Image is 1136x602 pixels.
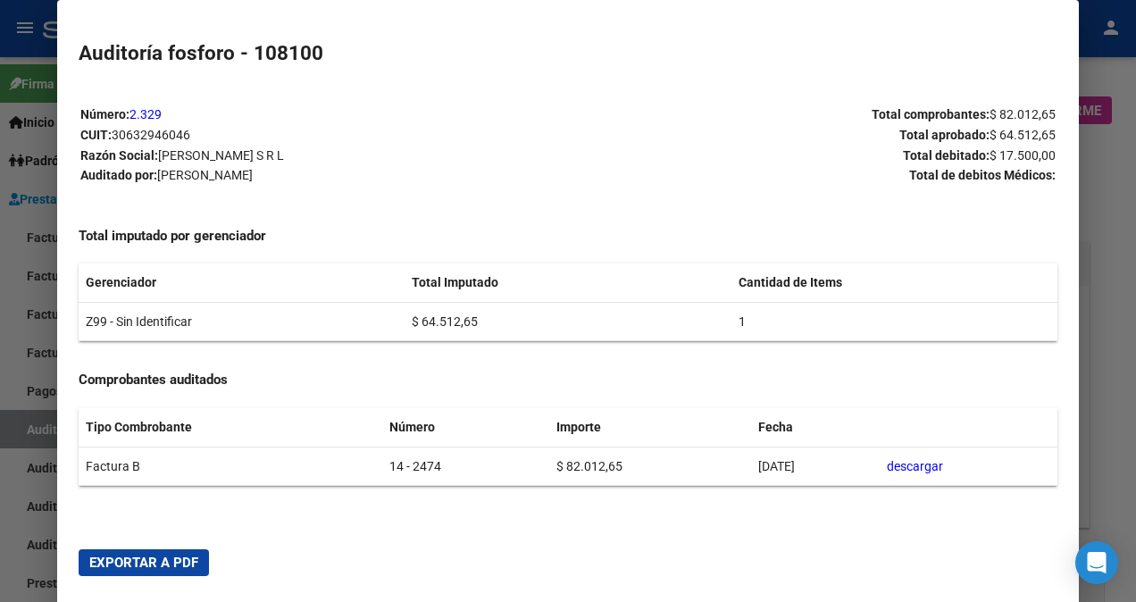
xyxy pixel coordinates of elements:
td: [DATE] [751,447,880,486]
td: Factura B [79,447,382,486]
p: Auditado por: [80,165,567,186]
p: Número: [80,105,567,125]
div: Open Intercom Messenger [1075,541,1118,584]
td: Z99 - Sin Identificar [79,302,405,341]
span: $ 64.512,65 [990,128,1056,142]
span: [PERSON_NAME] [157,168,253,182]
p: Total de debitos Médicos: [569,165,1056,186]
p: Total debitado: [569,146,1056,166]
h4: Comprobantes auditados [79,370,1058,390]
td: 14 - 2474 [382,447,549,486]
th: Fecha [751,408,880,447]
p: Total comprobantes: [569,105,1056,125]
td: $ 64.512,65 [405,302,731,341]
td: $ 82.012,65 [549,447,752,486]
p: Razón Social: [80,146,567,166]
span: 30632946046 [112,128,190,142]
button: Exportar a PDF [79,549,209,576]
p: CUIT: [80,125,567,146]
th: Gerenciador [79,263,405,302]
th: Cantidad de Items [731,263,1058,302]
td: 1 [731,302,1058,341]
th: Total Imputado [405,263,731,302]
th: Importe [549,408,752,447]
h4: Total imputado por gerenciador [79,226,1058,247]
span: [PERSON_NAME] S R L [158,148,284,163]
th: Número [382,408,549,447]
p: Total aprobado: [569,125,1056,146]
span: Exportar a PDF [89,555,198,571]
span: $ 17.500,00 [990,148,1056,163]
a: descargar [887,459,943,473]
th: Tipo Combrobante [79,408,382,447]
h2: Auditoría fosforo - 108100 [79,38,1058,69]
span: $ 82.012,65 [990,107,1056,121]
a: 2.329 [129,107,162,121]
